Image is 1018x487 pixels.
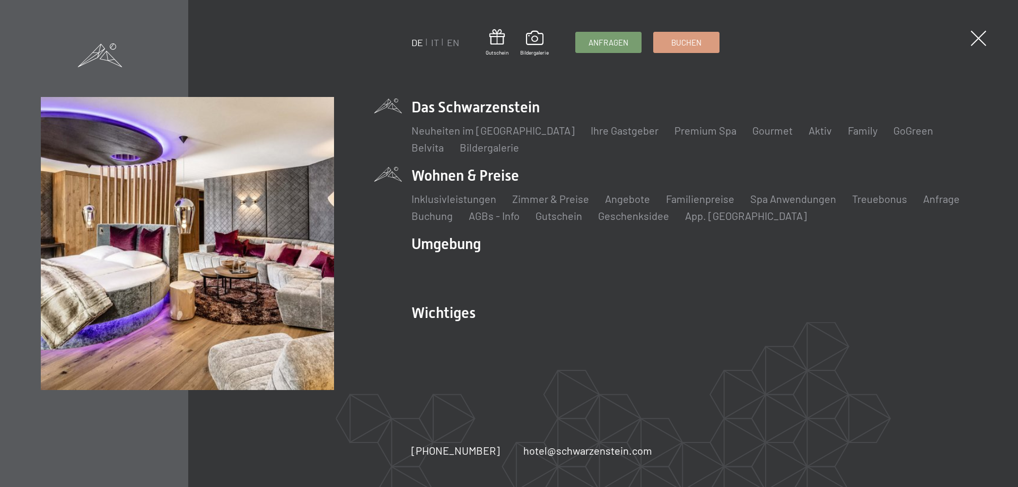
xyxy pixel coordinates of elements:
a: Angebote [605,192,650,205]
a: Ihre Gastgeber [591,124,659,137]
a: Neuheiten im [GEOGRAPHIC_DATA] [411,124,575,137]
a: DE [411,37,423,48]
a: Family [848,124,877,137]
span: Bildergalerie [520,49,549,56]
a: Geschenksidee [598,209,669,222]
a: Bildergalerie [520,31,549,56]
a: Bildergalerie [460,141,519,154]
a: Aktiv [809,124,832,137]
a: App. [GEOGRAPHIC_DATA] [685,209,807,222]
a: Gutschein [486,29,508,56]
a: Spa Anwendungen [750,192,836,205]
span: Anfragen [589,37,628,48]
a: Gutschein [536,209,582,222]
a: GoGreen [893,124,933,137]
a: EN [447,37,459,48]
span: [PHONE_NUMBER] [411,444,500,457]
a: hotel@schwarzenstein.com [523,443,652,458]
a: Anfragen [576,32,641,52]
span: Buchen [671,37,701,48]
a: Buchen [654,32,719,52]
a: [PHONE_NUMBER] [411,443,500,458]
a: Inklusivleistungen [411,192,496,205]
a: Zimmer & Preise [512,192,589,205]
a: AGBs - Info [469,209,520,222]
a: Treuebonus [852,192,907,205]
a: Buchung [411,209,453,222]
a: IT [431,37,439,48]
a: Belvita [411,141,444,154]
a: Gourmet [752,124,793,137]
a: Anfrage [923,192,960,205]
a: Premium Spa [674,124,736,137]
span: Gutschein [486,49,508,56]
a: Familienpreise [666,192,734,205]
